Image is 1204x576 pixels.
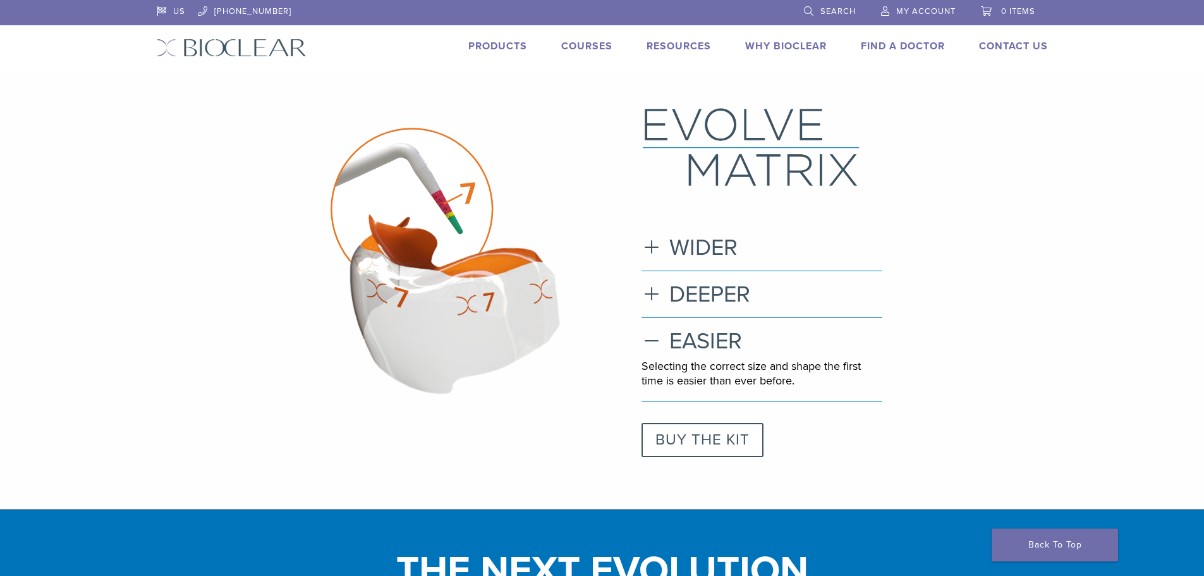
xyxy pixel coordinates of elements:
[647,40,711,52] a: Resources
[896,6,956,16] span: My Account
[642,328,882,355] h3: EASIER
[642,423,763,457] a: BUY THE KIT
[992,529,1118,561] a: Back To Top
[561,40,612,52] a: Courses
[642,234,882,261] h3: WIDER
[642,281,882,308] h3: DEEPER
[1001,6,1035,16] span: 0 items
[820,6,856,16] span: Search
[157,39,307,57] img: Bioclear
[642,359,882,389] p: Selecting the correct size and shape the first time is easier than ever before.
[468,40,527,52] a: Products
[861,40,945,52] a: Find A Doctor
[979,40,1048,52] a: Contact Us
[745,40,827,52] a: Why Bioclear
